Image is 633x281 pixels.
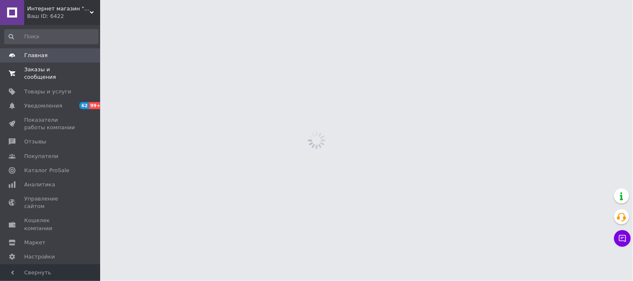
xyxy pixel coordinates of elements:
[89,102,103,109] span: 99+
[24,52,48,59] span: Главная
[24,217,77,232] span: Кошелек компании
[24,195,77,210] span: Управление сайтом
[24,153,58,160] span: Покупатели
[27,5,90,13] span: Интернет магазин "Триколор"
[4,29,98,44] input: Поиск
[614,230,631,247] button: Чат с покупателем
[24,181,55,188] span: Аналитика
[24,167,69,174] span: Каталог ProSale
[24,253,55,261] span: Настройки
[24,88,71,95] span: Товары и услуги
[24,116,77,131] span: Показатели работы компании
[27,13,100,20] div: Ваш ID: 6422
[24,138,46,146] span: Отзывы
[24,239,45,246] span: Маркет
[24,102,62,110] span: Уведомления
[79,102,89,109] span: 62
[24,66,77,81] span: Заказы и сообщения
